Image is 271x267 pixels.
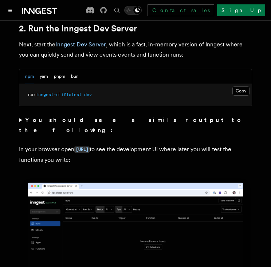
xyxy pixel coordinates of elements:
button: npm [25,69,34,84]
a: 2. Run the Inngest Dev Server [19,23,137,34]
a: [URL] [74,146,90,153]
p: In your browser open to see the development UI where later you will test the functions you write: [19,144,252,165]
summary: You should see a similar output to the following: [19,115,252,136]
button: Copy [232,86,250,96]
span: inngest-cli@latest [36,92,82,97]
span: npx [28,92,36,97]
button: yarn [40,69,48,84]
button: bun [71,69,79,84]
a: Sign Up [217,4,265,16]
button: pnpm [54,69,65,84]
strong: You should see a similar output to the following: [19,117,243,134]
button: Toggle dark mode [124,6,142,15]
p: Next, start the , which is a fast, in-memory version of Inngest where you can quickly send and vi... [19,39,252,60]
a: Contact sales [148,4,214,16]
button: Find something... [113,6,121,15]
button: Toggle navigation [6,6,15,15]
a: Inngest Dev Server [55,41,106,48]
span: dev [84,92,92,97]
